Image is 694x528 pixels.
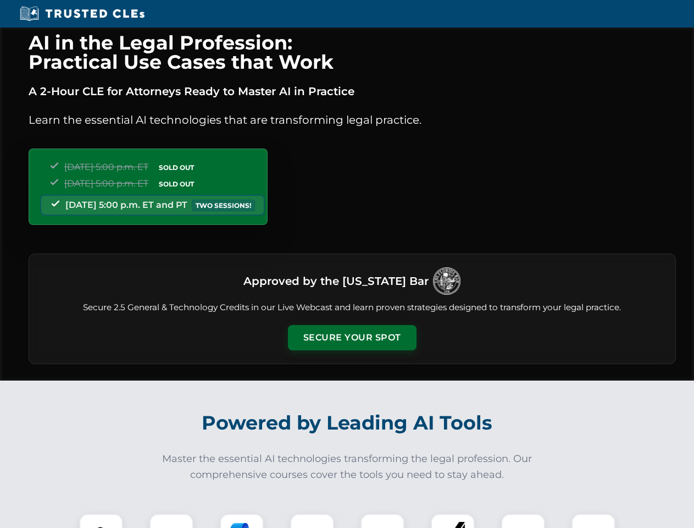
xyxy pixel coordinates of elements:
p: A 2-Hour CLE for Attorneys Ready to Master AI in Practice [29,82,676,100]
p: Learn the essential AI technologies that are transforming legal practice. [29,111,676,129]
p: Master the essential AI technologies transforming the legal profession. Our comprehensive courses... [155,451,540,483]
h1: AI in the Legal Profession: Practical Use Cases that Work [29,33,676,71]
span: [DATE] 5:00 p.m. ET [64,178,148,189]
span: [DATE] 5:00 p.m. ET [64,162,148,172]
button: Secure Your Spot [288,325,417,350]
span: SOLD OUT [155,162,198,173]
p: Secure 2.5 General & Technology Credits in our Live Webcast and learn proven strategies designed ... [42,301,662,314]
h2: Powered by Leading AI Tools [43,404,652,442]
span: SOLD OUT [155,178,198,190]
h3: Approved by the [US_STATE] Bar [243,271,429,291]
img: Trusted CLEs [16,5,148,22]
img: Logo [433,267,460,295]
